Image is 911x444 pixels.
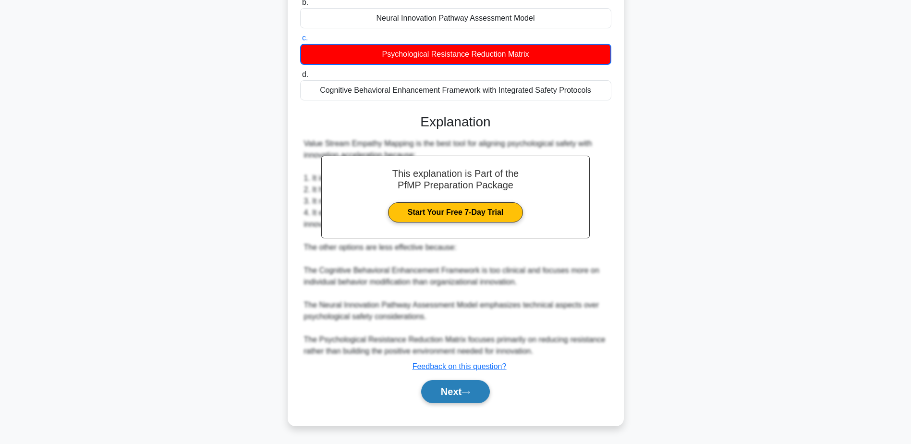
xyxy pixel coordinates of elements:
div: Value Stream Empathy Mapping is the best tool for aligning psychological safety with innovation a... [304,138,607,357]
span: c. [302,34,308,42]
button: Next [421,380,490,403]
a: Start Your Free 7-Day Trial [388,202,523,222]
div: Neural Innovation Pathway Assessment Model [300,8,611,28]
div: Cognitive Behavioral Enhancement Framework with Integrated Safety Protocols [300,80,611,100]
a: Feedback on this question? [413,362,507,370]
h3: Explanation [306,114,606,130]
span: d. [302,70,308,78]
div: Psychological Resistance Reduction Matrix [300,44,611,65]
